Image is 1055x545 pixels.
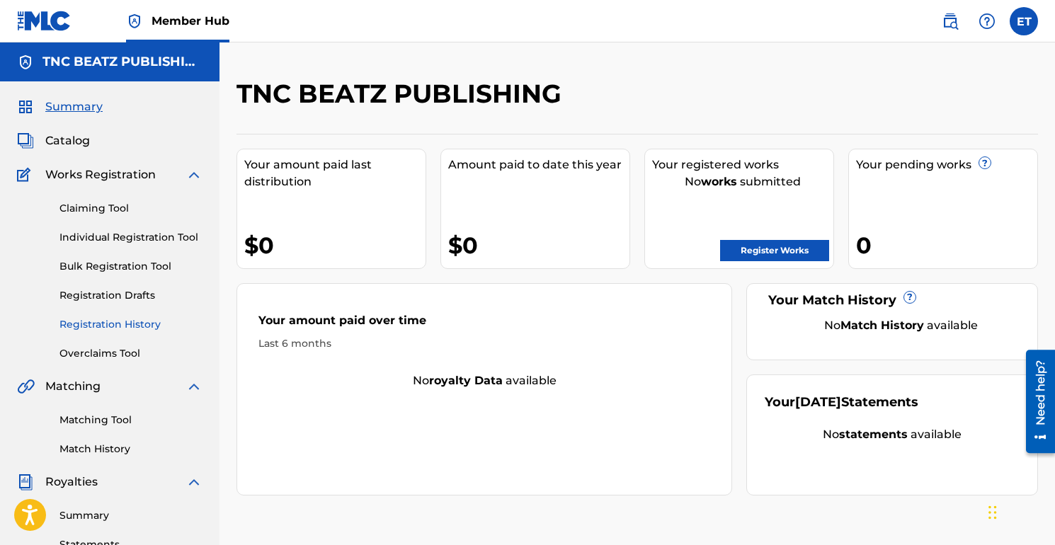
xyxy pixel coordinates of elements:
[765,426,1020,443] div: No available
[186,378,203,395] img: expand
[984,477,1055,545] div: Sohbet Aracı
[17,474,34,490] img: Royalties
[17,11,72,31] img: MLC Logo
[904,292,916,303] span: ?
[973,7,1001,35] div: Help
[59,230,203,245] a: Individual Registration Tool
[42,54,203,70] h5: TNC BEATZ PUBLISHING
[1010,7,1038,35] div: User Menu
[59,259,203,274] a: Bulk Registration Tool
[17,98,103,115] a: SummarySummary
[59,288,203,303] a: Registration Drafts
[936,7,964,35] a: Public Search
[236,78,569,110] h2: TNC BEATZ PUBLISHING
[652,156,833,173] div: Your registered works
[59,317,203,332] a: Registration History
[244,229,426,261] div: $0
[126,13,143,30] img: Top Rightsholder
[720,240,829,261] a: Register Works
[856,156,1037,173] div: Your pending works
[17,132,34,149] img: Catalog
[258,336,710,351] div: Last 6 months
[59,201,203,216] a: Claiming Tool
[765,393,918,412] div: Your Statements
[979,13,996,30] img: help
[59,442,203,457] a: Match History
[17,98,34,115] img: Summary
[17,132,90,149] a: CatalogCatalog
[45,474,98,490] span: Royalties
[856,229,1037,261] div: 0
[186,166,203,183] img: expand
[45,132,90,149] span: Catalog
[17,378,35,395] img: Matching
[186,474,203,490] img: expand
[979,157,991,168] span: ?
[59,413,203,428] a: Matching Tool
[258,312,710,336] div: Your amount paid over time
[839,428,908,441] strong: statements
[17,166,35,183] img: Works Registration
[448,229,629,261] div: $0
[765,291,1020,310] div: Your Match History
[652,173,833,190] div: No submitted
[17,54,34,71] img: Accounts
[59,346,203,361] a: Overclaims Tool
[448,156,629,173] div: Amount paid to date this year
[984,477,1055,545] iframe: Chat Widget
[988,491,997,534] div: Sürükle
[429,374,503,387] strong: royalty data
[1015,345,1055,459] iframe: Resource Center
[701,175,737,188] strong: works
[45,378,101,395] span: Matching
[45,166,156,183] span: Works Registration
[782,317,1020,334] div: No available
[942,13,959,30] img: search
[152,13,229,29] span: Member Hub
[59,508,203,523] a: Summary
[45,98,103,115] span: Summary
[795,394,841,410] span: [DATE]
[840,319,924,332] strong: Match History
[244,156,426,190] div: Your amount paid last distribution
[237,372,731,389] div: No available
